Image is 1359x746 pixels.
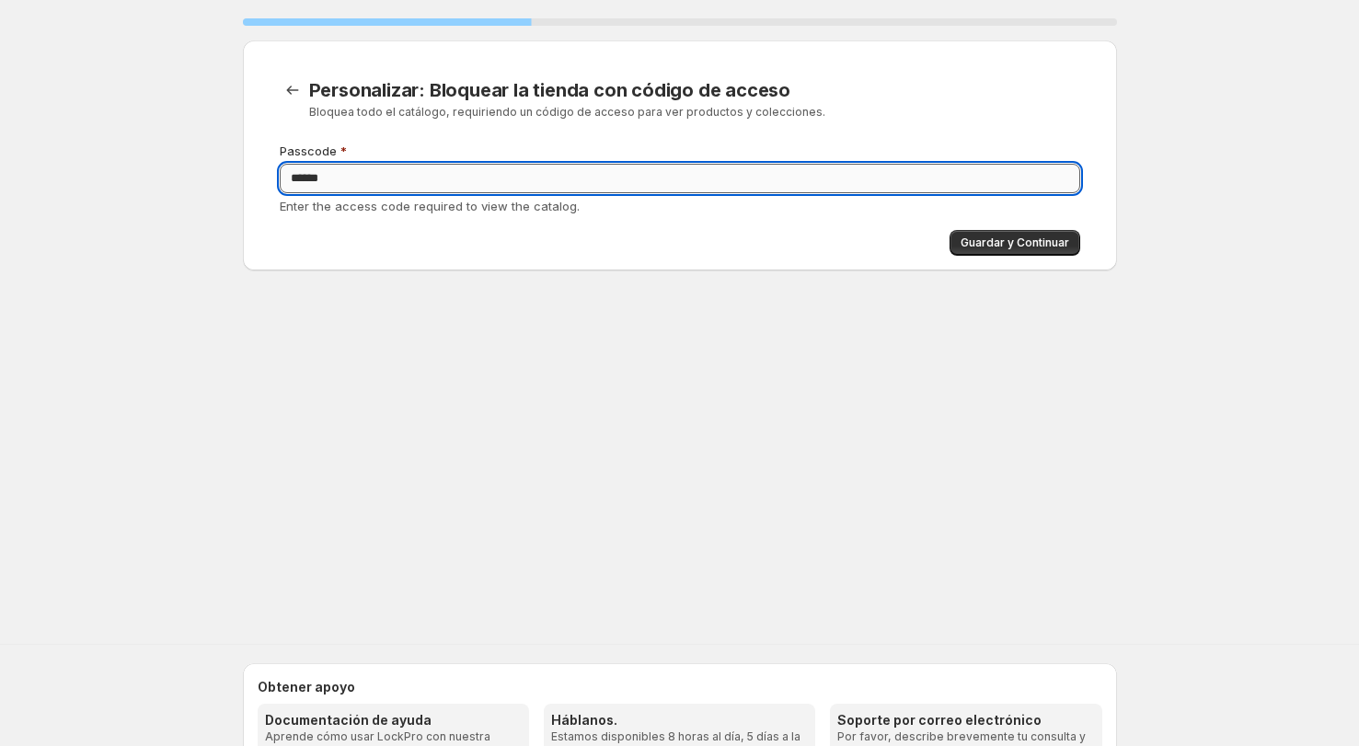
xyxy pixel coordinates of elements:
h3: Soporte por correo electrónico [837,711,1094,729]
button: Back to templates [280,77,305,103]
h2: Obtener apoyo [258,678,1102,696]
h3: Documentación de ayuda [265,711,522,729]
span: Guardar y Continuar [961,235,1069,250]
span: Personalizar: Bloquear la tienda con código de acceso [309,79,790,101]
button: Guardar y Continuar [950,230,1080,256]
span: Enter the access code required to view the catalog. [280,199,580,213]
h3: Háblanos. [551,711,808,729]
p: Bloquea todo el catálogo, requiriendo un código de acceso para ver productos y colecciones. [309,105,946,120]
span: Passcode [280,143,337,158]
